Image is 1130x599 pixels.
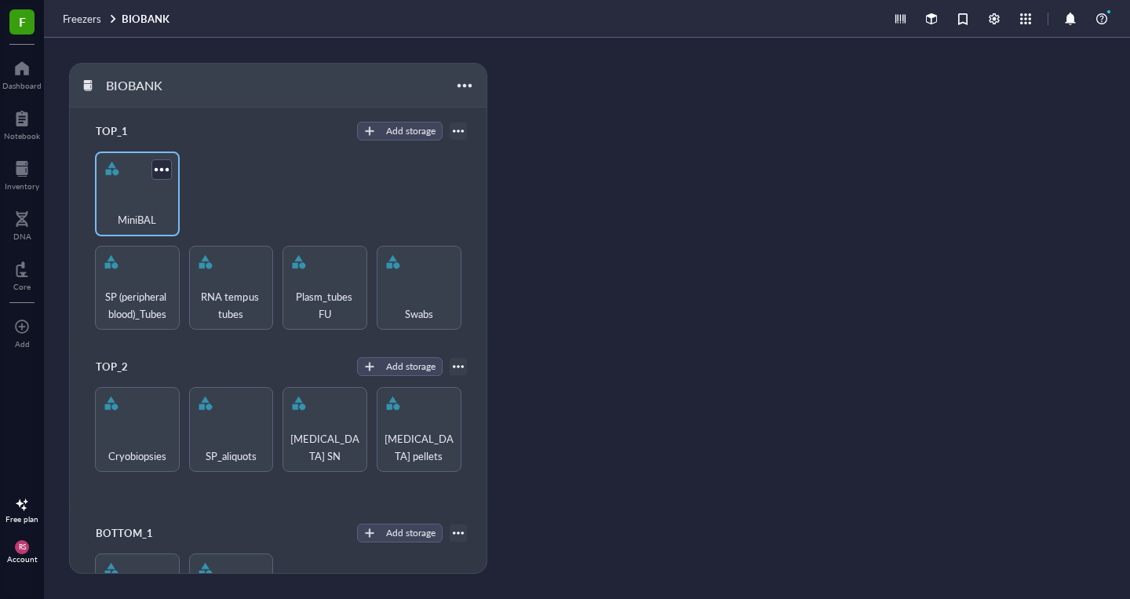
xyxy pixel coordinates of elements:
[386,124,436,138] div: Add storage
[2,81,42,90] div: Dashboard
[13,206,31,241] a: DNA
[5,514,38,524] div: Free plan
[63,12,118,26] a: Freezers
[63,11,101,26] span: Freezers
[89,120,183,142] div: TOP_1
[357,122,443,141] button: Add storage
[13,232,31,241] div: DNA
[122,12,173,26] a: BIOBANK
[13,282,31,291] div: Core
[118,211,156,228] span: MiniBAL
[405,305,433,323] span: Swabs
[89,522,183,544] div: BOTTOM_1
[5,156,39,191] a: Inventory
[357,357,443,376] button: Add storage
[4,106,40,141] a: Notebook
[108,447,166,465] span: Cryobiopsies
[290,288,360,323] span: Plasm_tubes FU
[19,12,26,31] span: F
[386,526,436,540] div: Add storage
[89,356,183,378] div: TOP_2
[206,447,257,465] span: SP_aliquots
[15,339,30,349] div: Add
[5,181,39,191] div: Inventory
[386,360,436,374] div: Add storage
[196,288,267,323] span: RNA tempus tubes
[384,430,454,465] span: [MEDICAL_DATA] pellets
[99,72,193,99] div: BIOBANK
[357,524,443,542] button: Add storage
[102,288,173,323] span: SP (peripheral blood)_Tubes
[2,56,42,90] a: Dashboard
[18,543,25,551] span: RS
[290,430,360,465] span: [MEDICAL_DATA] SN
[13,257,31,291] a: Core
[7,554,38,564] div: Account
[4,131,40,141] div: Notebook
